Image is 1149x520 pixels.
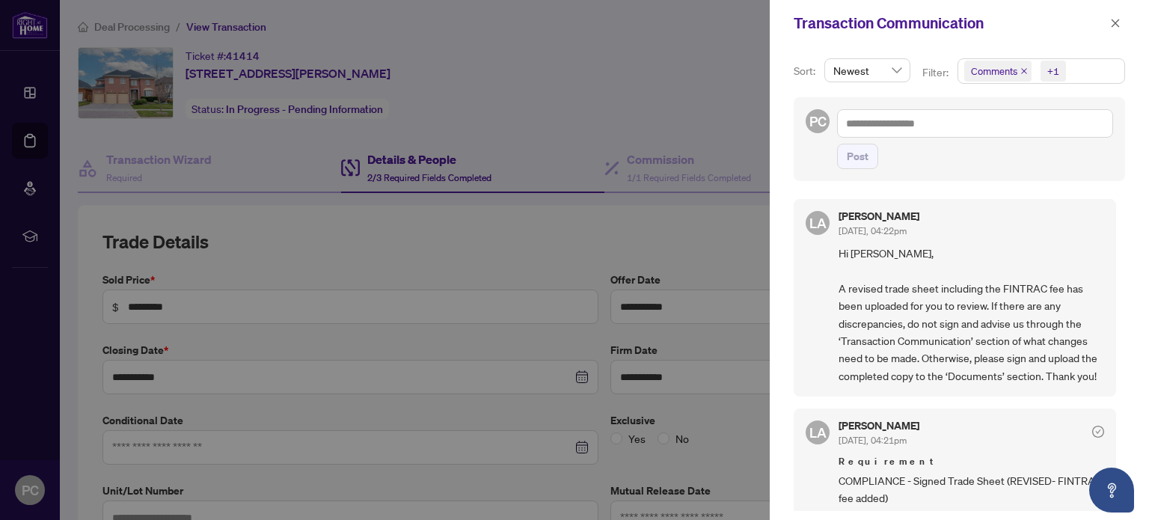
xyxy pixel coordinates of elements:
span: Newest [833,59,901,82]
span: close [1020,67,1028,75]
span: [DATE], 04:22pm [839,225,907,236]
span: Hi [PERSON_NAME], A revised trade sheet including the FINTRAC fee has been uploaded for you to re... [839,245,1104,385]
span: check-circle [1092,426,1104,438]
button: Post [837,144,878,169]
span: [DATE], 04:21pm [839,435,907,446]
span: close [1110,18,1121,28]
p: Filter: [922,64,951,81]
span: LA [809,212,827,233]
p: Sort: [794,63,818,79]
h5: [PERSON_NAME] [839,420,919,431]
span: LA [809,422,827,443]
span: PC [809,111,827,132]
span: Requirement [839,454,1104,469]
button: Open asap [1089,468,1134,513]
span: Comments [971,64,1017,79]
div: Transaction Communication [794,12,1106,34]
div: +1 [1047,64,1059,79]
span: Comments [964,61,1032,82]
h5: [PERSON_NAME] [839,211,919,221]
span: COMPLIANCE - Signed Trade Sheet (REVISED- FINTRAC fee added) [839,472,1104,507]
